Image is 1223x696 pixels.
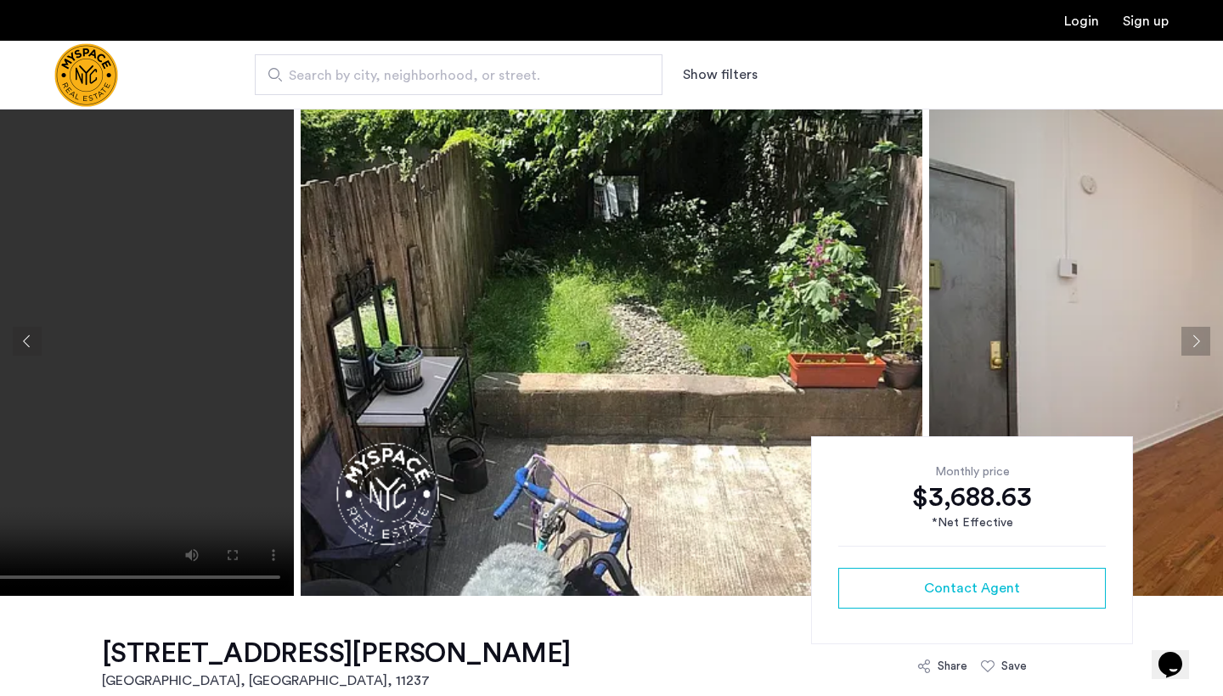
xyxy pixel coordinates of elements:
h2: [GEOGRAPHIC_DATA], [GEOGRAPHIC_DATA] , 11237 [102,671,571,691]
div: Monthly price [838,463,1106,480]
button: Show or hide filters [683,65,758,85]
h1: [STREET_ADDRESS][PERSON_NAME] [102,637,571,671]
a: Cazamio Logo [54,43,118,107]
a: Registration [1123,14,1169,28]
button: Previous apartment [13,327,42,356]
input: Apartment Search [255,54,662,95]
button: button [838,568,1106,609]
a: [STREET_ADDRESS][PERSON_NAME][GEOGRAPHIC_DATA], [GEOGRAPHIC_DATA], 11237 [102,637,571,691]
span: Contact Agent [924,578,1020,598]
div: Share [938,658,967,675]
div: *Net Effective [838,514,1106,532]
div: Save [1001,658,1027,675]
img: logo [54,43,118,107]
div: $3,688.63 [838,480,1106,514]
button: Next apartment [1181,327,1210,356]
span: Search by city, neighborhood, or street. [289,65,615,86]
img: apartment [301,87,922,596]
a: Login [1064,14,1099,28]
iframe: chat widget [1152,628,1206,679]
